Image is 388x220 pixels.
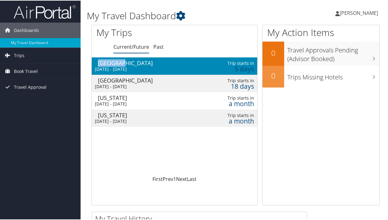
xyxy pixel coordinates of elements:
a: Next [176,175,187,182]
div: [US_STATE] [98,94,199,100]
img: airportal-logo.png [14,4,76,19]
div: [GEOGRAPHIC_DATA] [98,60,199,65]
h1: My Trips [96,25,184,38]
div: [GEOGRAPHIC_DATA] [98,77,199,83]
div: a month [218,100,254,106]
span: [PERSON_NAME] [340,9,378,16]
a: Prev [163,175,173,182]
span: Book Travel [14,63,38,79]
div: [DATE] - [DATE] [95,66,196,71]
a: Current/Future [113,43,149,50]
div: Trip starts in [218,60,254,65]
div: 18 days [218,83,254,88]
a: 0Trips Missing Hotels [262,65,379,87]
span: Travel Approval [14,79,46,94]
div: [DATE] - [DATE] [95,118,196,123]
h3: Travel Approvals Pending (Advisor Booked) [287,42,379,63]
a: Past [153,43,164,50]
a: First [152,175,163,182]
div: [DATE] - [DATE] [95,83,196,89]
h1: My Action Items [262,25,379,38]
div: [US_STATE] [98,112,199,117]
a: 1 [173,175,176,182]
h1: My Travel Dashboard [87,9,285,22]
div: 5 days [218,65,254,71]
a: 0Travel Approvals Pending (Advisor Booked) [262,41,379,65]
div: a month [218,118,254,123]
div: Trip starts in [218,112,254,118]
h2: 0 [262,70,284,80]
a: [PERSON_NAME] [335,3,384,22]
div: Trip starts in [218,95,254,100]
div: [DATE] - [DATE] [95,101,196,106]
div: Trip starts in [218,77,254,83]
h2: 0 [262,47,284,58]
span: Dashboards [14,22,39,38]
a: Last [187,175,196,182]
h3: Trips Missing Hotels [287,69,379,81]
span: Trips [14,47,24,63]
